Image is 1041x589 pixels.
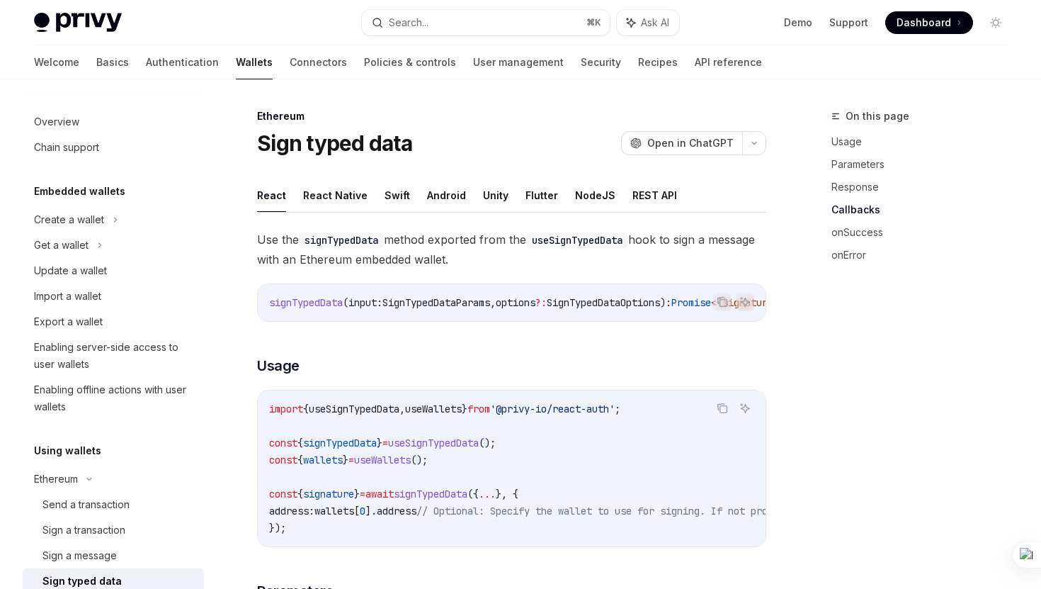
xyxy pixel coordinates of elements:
[23,517,204,543] a: Sign a transaction
[42,522,125,539] div: Sign a transaction
[96,45,129,79] a: Basics
[23,135,204,160] a: Chain support
[467,403,490,415] span: from
[581,45,621,79] a: Security
[146,45,219,79] a: Authentication
[34,183,125,200] h5: Embedded wallets
[34,288,101,305] div: Import a wallet
[23,109,204,135] a: Overview
[23,543,204,568] a: Sign a message
[411,454,428,466] span: ();
[354,488,360,500] span: }
[575,179,615,212] button: NodeJS
[297,488,303,500] span: {
[354,505,360,517] span: [
[34,45,79,79] a: Welcome
[364,45,456,79] a: Policies & controls
[632,179,677,212] button: REST API
[269,296,343,309] span: signTypedData
[399,403,405,415] span: ,
[354,454,411,466] span: useWallets
[660,296,671,309] span: ):
[535,296,547,309] span: ?:
[405,403,462,415] span: useWallets
[365,505,377,517] span: ].
[831,198,1018,221] a: Callbacks
[42,496,130,513] div: Send a transaction
[736,293,754,311] button: Ask AI
[586,17,601,28] span: ⌘ K
[547,296,660,309] span: SignTypedDataOptions
[23,284,204,309] a: Import a wallet
[736,399,754,417] button: Ask AI
[257,130,412,156] h1: Sign typed data
[23,335,204,377] a: Enabling server-side access to user wallets
[34,339,195,373] div: Enabling server-side access to user wallets
[897,16,951,30] span: Dashboard
[885,11,973,34] a: Dashboard
[269,454,297,466] span: const
[479,488,496,500] span: ...
[377,437,382,449] span: }
[695,45,762,79] a: API reference
[34,471,78,488] div: Ethereum
[388,437,479,449] span: useSignTypedData
[303,488,354,500] span: signature
[389,14,428,31] div: Search...
[525,179,558,212] button: Flutter
[526,232,628,248] code: useSignTypedData
[269,437,297,449] span: const
[365,488,394,500] span: await
[831,244,1018,267] a: onError
[473,45,564,79] a: User management
[34,313,103,330] div: Export a wallet
[303,403,309,415] span: {
[257,109,766,123] div: Ethereum
[309,403,399,415] span: useSignTypedData
[617,10,679,35] button: Ask AI
[479,437,496,449] span: ();
[269,522,286,534] span: });
[377,505,416,517] span: address
[713,399,732,417] button: Copy the contents from the code block
[377,296,382,309] span: :
[269,403,303,415] span: import
[362,10,609,35] button: Search...⌘K
[831,153,1018,176] a: Parameters
[297,454,303,466] span: {
[615,403,620,415] span: ;
[638,45,678,79] a: Recipes
[831,176,1018,198] a: Response
[483,179,508,212] button: Unity
[303,437,377,449] span: signTypedData
[34,211,104,228] div: Create a wallet
[382,437,388,449] span: =
[831,221,1018,244] a: onSuccess
[299,232,384,248] code: signTypedData
[671,296,711,309] span: Promise
[343,454,348,466] span: }
[303,454,343,466] span: wallets
[34,381,195,415] div: Enabling offline actions with user wallets
[348,296,377,309] span: input
[831,130,1018,153] a: Usage
[23,492,204,517] a: Send a transaction
[34,113,79,130] div: Overview
[784,16,812,30] a: Demo
[34,139,99,156] div: Chain support
[257,179,286,212] button: React
[290,45,347,79] a: Connectors
[829,16,868,30] a: Support
[34,442,101,459] h5: Using wallets
[711,296,717,309] span: <
[348,454,354,466] span: =
[297,437,303,449] span: {
[257,356,300,376] span: Usage
[462,403,467,415] span: }
[496,296,535,309] span: options
[713,293,732,311] button: Copy the contents from the code block
[647,136,734,150] span: Open in ChatGPT
[269,488,297,500] span: const
[343,296,348,309] span: (
[360,488,365,500] span: =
